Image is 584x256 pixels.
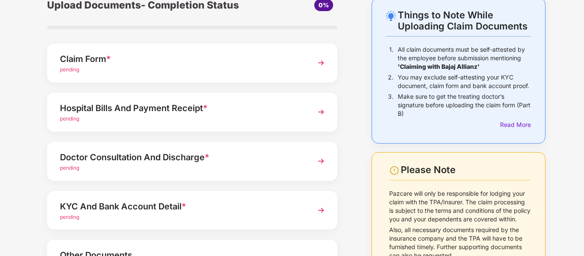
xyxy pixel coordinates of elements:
[60,66,79,73] span: pending
[388,92,393,118] p: 3.
[60,200,302,213] div: KYC And Bank Account Detail
[60,115,79,122] span: pending
[60,165,79,171] span: pending
[313,55,329,71] img: svg+xml;base64,PHN2ZyBpZD0iTmV4dCIgeG1sbnM9Imh0dHA6Ly93d3cudzMub3JnLzIwMDAvc3ZnIiB3aWR0aD0iMzYiIG...
[398,73,530,90] p: You may exclude self-attesting your KYC document, claim form and bank account proof.
[60,52,302,66] div: Claim Form
[60,214,79,220] span: pending
[313,203,329,218] img: svg+xml;base64,PHN2ZyBpZD0iTmV4dCIgeG1sbnM9Imh0dHA6Ly93d3cudzMub3JnLzIwMDAvc3ZnIiB3aWR0aD0iMzYiIG...
[401,164,530,176] div: Please Note
[389,189,531,224] p: Pazcare will only be responsible for lodging your claim with the TPA/Insurer. The claim processin...
[388,73,393,90] p: 2.
[60,150,302,164] div: Doctor Consultation And Discharge
[386,11,396,21] img: svg+xml;base64,PHN2ZyB4bWxucz0iaHR0cDovL3d3dy53My5vcmcvMjAwMC9zdmciIHdpZHRoPSIyNC4wOTMiIGhlaWdodD...
[398,63,480,70] b: 'Claiming with Bajaj Allianz'
[313,104,329,120] img: svg+xml;base64,PHN2ZyBpZD0iTmV4dCIgeG1sbnM9Imh0dHA6Ly93d3cudzMub3JnLzIwMDAvc3ZnIiB3aWR0aD0iMzYiIG...
[500,120,530,129] div: Read More
[398,45,530,71] p: All claim documents must be self-attested by the employee before submission mentioning
[398,9,530,32] div: Things to Note While Uploading Claim Documents
[398,92,530,118] p: Make sure to get the treating doctor’s signature before uploading the claim form (Part B)
[389,45,393,71] p: 1.
[313,153,329,169] img: svg+xml;base64,PHN2ZyBpZD0iTmV4dCIgeG1sbnM9Imh0dHA6Ly93d3cudzMub3JnLzIwMDAvc3ZnIiB3aWR0aD0iMzYiIG...
[60,101,302,115] div: Hospital Bills And Payment Receipt
[389,165,399,176] img: svg+xml;base64,PHN2ZyBpZD0iV2FybmluZ18tXzI0eDI0IiBkYXRhLW5hbWU9Ildhcm5pbmcgLSAyNHgyNCIgeG1sbnM9Im...
[319,1,329,9] span: 0%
